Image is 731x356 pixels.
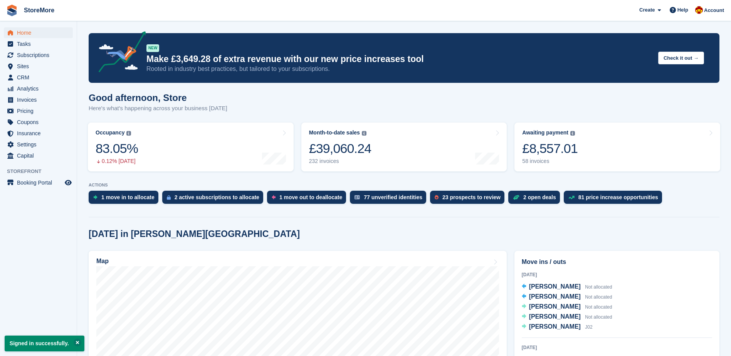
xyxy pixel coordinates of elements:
[17,61,63,72] span: Sites
[279,194,342,200] div: 1 move out to deallocate
[362,131,366,136] img: icon-info-grey-7440780725fd019a000dd9b08b2336e03edf1995a4989e88bcd33f0948082b44.svg
[522,158,578,165] div: 58 invoices
[7,168,77,175] span: Storefront
[508,191,564,208] a: 2 open deals
[146,65,652,73] p: Rooted in industry best practices, but tailored to your subscriptions.
[17,128,63,139] span: Insurance
[6,5,18,16] img: stora-icon-8386f47178a22dfd0bd8f6a31ec36ba5ce8667c1dd55bd0f319d3a0aa187defe.svg
[522,292,612,302] a: [PERSON_NAME] Not allocated
[529,303,581,310] span: [PERSON_NAME]
[4,50,73,60] a: menu
[96,258,109,265] h2: Map
[578,194,658,200] div: 81 price increase opportunities
[585,324,592,330] span: J02
[17,139,63,150] span: Settings
[529,283,581,290] span: [PERSON_NAME]
[17,94,63,105] span: Invoices
[88,123,294,171] a: Occupancy 83.05% 0.12% [DATE]
[17,50,63,60] span: Subscriptions
[272,195,276,200] img: move_outs_to_deallocate_icon-f764333ba52eb49d3ac5e1228854f67142a1ed5810a6f6cc68b1a99e826820c5.svg
[101,194,155,200] div: 1 move in to allocate
[350,191,430,208] a: 77 unverified identities
[4,61,73,72] a: menu
[585,294,612,300] span: Not allocated
[96,129,124,136] div: Occupancy
[364,194,422,200] div: 77 unverified identities
[568,196,575,199] img: price_increase_opportunities-93ffe204e8149a01c8c9dc8f82e8f89637d9d84a8eef4429ea346261dce0b2c0.svg
[89,183,719,188] p: ACTIONS
[17,106,63,116] span: Pricing
[4,128,73,139] a: menu
[523,194,556,200] div: 2 open deals
[704,7,724,14] span: Account
[267,191,350,208] a: 1 move out to deallocate
[522,302,612,312] a: [PERSON_NAME] Not allocated
[175,194,259,200] div: 2 active subscriptions to allocate
[529,323,581,330] span: [PERSON_NAME]
[4,39,73,49] a: menu
[658,52,704,64] button: Check it out →
[529,313,581,320] span: [PERSON_NAME]
[4,117,73,128] a: menu
[301,123,507,171] a: Month-to-date sales £39,060.24 232 invoices
[442,194,501,200] div: 23 prospects to review
[522,271,712,278] div: [DATE]
[522,282,612,292] a: [PERSON_NAME] Not allocated
[92,31,146,75] img: price-adjustments-announcement-icon-8257ccfd72463d97f412b2fc003d46551f7dbcb40ab6d574587a9cd5c0d94...
[513,195,519,200] img: deal-1b604bf984904fb50ccaf53a9ad4b4a5d6e5aea283cecdc64d6e3604feb123c2.svg
[5,336,84,351] p: Signed in successfully.
[17,177,63,188] span: Booking Portal
[309,141,371,156] div: £39,060.24
[89,92,227,103] h1: Good afternoon, Store
[529,293,581,300] span: [PERSON_NAME]
[522,344,712,351] div: [DATE]
[4,27,73,38] a: menu
[695,6,703,14] img: Store More Team
[639,6,655,14] span: Create
[677,6,688,14] span: Help
[4,72,73,83] a: menu
[89,104,227,113] p: Here's what's happening across your business [DATE]
[4,83,73,94] a: menu
[17,150,63,161] span: Capital
[162,191,267,208] a: 2 active subscriptions to allocate
[355,195,360,200] img: verify_identity-adf6edd0f0f0b5bbfe63781bf79b02c33cf7c696d77639b501bdc392416b5a36.svg
[4,177,73,188] a: menu
[514,123,720,171] a: Awaiting payment £8,557.01 58 invoices
[4,106,73,116] a: menu
[585,314,612,320] span: Not allocated
[17,72,63,83] span: CRM
[21,4,57,17] a: StoreMore
[522,322,593,332] a: [PERSON_NAME] J02
[4,150,73,161] a: menu
[585,284,612,290] span: Not allocated
[89,191,162,208] a: 1 move in to allocate
[96,141,138,156] div: 83.05%
[435,195,439,200] img: prospect-51fa495bee0391a8d652442698ab0144808aea92771e9ea1ae160a38d050c398.svg
[585,304,612,310] span: Not allocated
[146,44,159,52] div: NEW
[522,257,712,267] h2: Move ins / outs
[93,195,97,200] img: move_ins_to_allocate_icon-fdf77a2bb77ea45bf5b3d319d69a93e2d87916cf1d5bf7949dd705db3b84f3ca.svg
[17,27,63,38] span: Home
[309,158,371,165] div: 232 invoices
[17,117,63,128] span: Coupons
[430,191,508,208] a: 23 prospects to review
[146,54,652,65] p: Make £3,649.28 of extra revenue with our new price increases tool
[4,139,73,150] a: menu
[4,94,73,105] a: menu
[64,178,73,187] a: Preview store
[522,129,568,136] div: Awaiting payment
[89,229,300,239] h2: [DATE] in [PERSON_NAME][GEOGRAPHIC_DATA]
[522,141,578,156] div: £8,557.01
[96,158,138,165] div: 0.12% [DATE]
[17,83,63,94] span: Analytics
[522,312,612,322] a: [PERSON_NAME] Not allocated
[126,131,131,136] img: icon-info-grey-7440780725fd019a000dd9b08b2336e03edf1995a4989e88bcd33f0948082b44.svg
[167,195,171,200] img: active_subscription_to_allocate_icon-d502201f5373d7db506a760aba3b589e785aa758c864c3986d89f69b8ff3...
[564,191,666,208] a: 81 price increase opportunities
[17,39,63,49] span: Tasks
[570,131,575,136] img: icon-info-grey-7440780725fd019a000dd9b08b2336e03edf1995a4989e88bcd33f0948082b44.svg
[309,129,360,136] div: Month-to-date sales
